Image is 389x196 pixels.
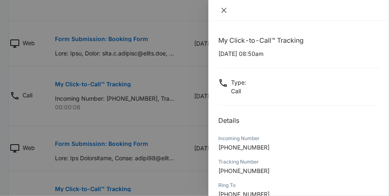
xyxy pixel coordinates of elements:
div: Tracking Number [218,158,379,166]
h2: Details [218,115,379,125]
span: [PHONE_NUMBER] [218,144,270,151]
p: [DATE] 08:50am [218,49,379,58]
div: Ring To [218,182,379,189]
p: Call [231,87,246,95]
span: close [221,7,227,14]
button: Close [218,7,230,14]
p: Type : [231,78,246,87]
div: Incoming Number [218,135,379,142]
h1: My Click-to-Call™ Tracking [218,35,379,45]
span: [PHONE_NUMBER] [218,167,270,174]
